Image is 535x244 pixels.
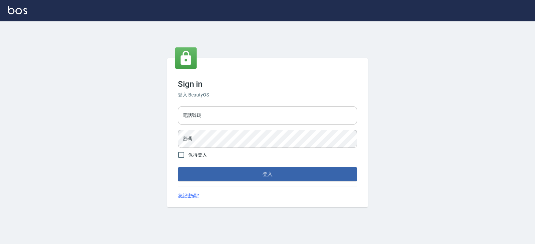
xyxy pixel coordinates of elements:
button: 登入 [178,167,357,181]
h6: 登入 BeautyOS [178,91,357,98]
img: Logo [8,6,27,14]
a: 忘記密碼? [178,192,199,199]
h3: Sign in [178,79,357,89]
span: 保持登入 [188,152,207,159]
